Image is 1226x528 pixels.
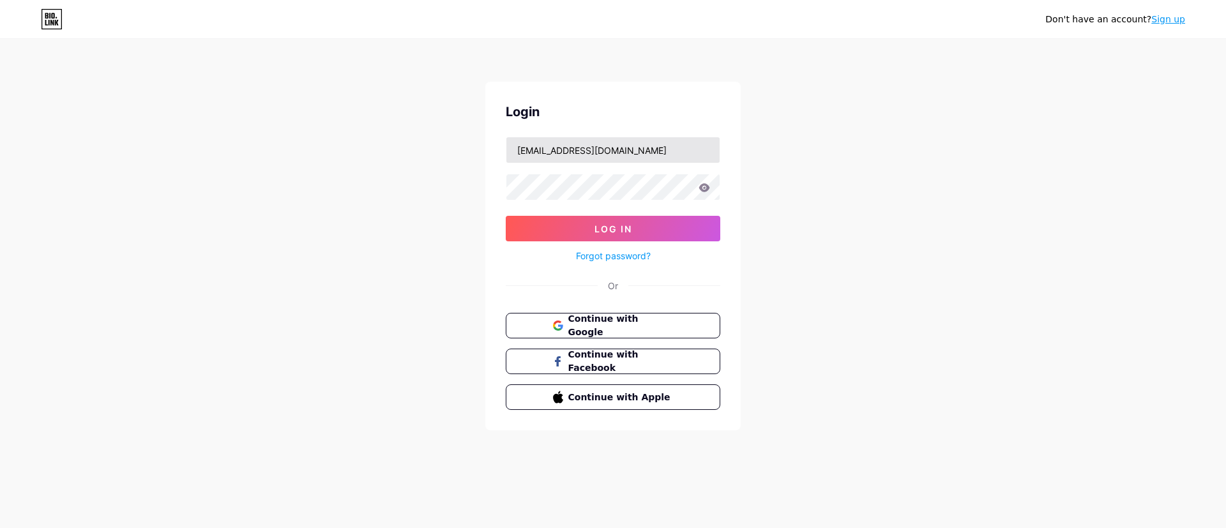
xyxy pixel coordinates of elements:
[506,102,720,121] div: Login
[506,313,720,338] button: Continue with Google
[568,391,674,404] span: Continue with Apple
[608,279,618,292] div: Or
[506,384,720,410] button: Continue with Apple
[506,349,720,374] button: Continue with Facebook
[568,348,674,375] span: Continue with Facebook
[506,137,720,163] input: Username
[568,312,674,339] span: Continue with Google
[506,216,720,241] button: Log In
[1045,13,1185,26] div: Don't have an account?
[594,223,632,234] span: Log In
[1151,14,1185,24] a: Sign up
[576,249,651,262] a: Forgot password?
